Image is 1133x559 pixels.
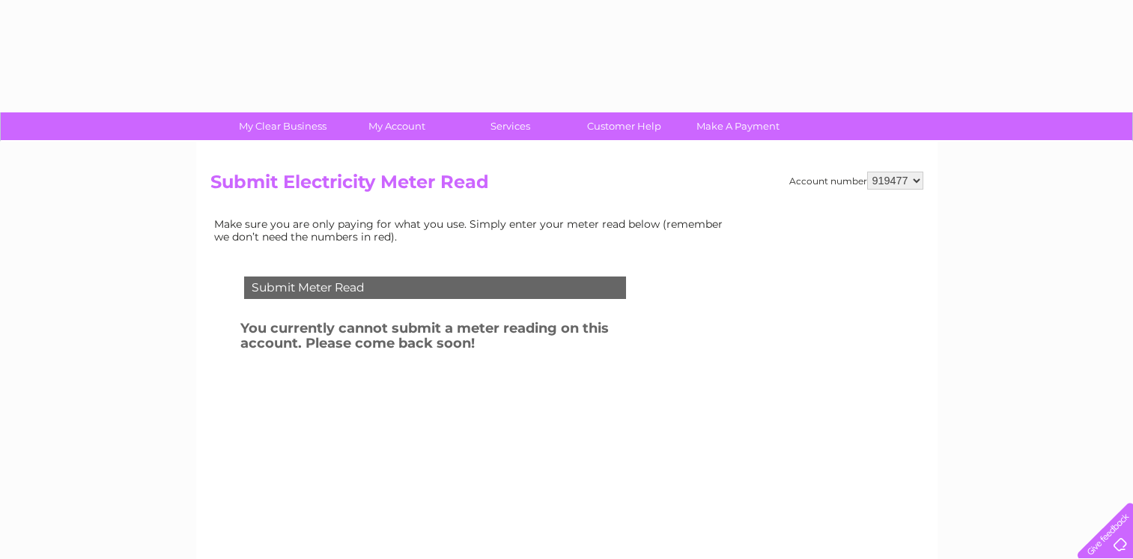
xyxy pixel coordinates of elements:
div: Submit Meter Read [244,277,626,299]
h3: You currently cannot submit a meter reading on this account. Please come back soon! [240,318,666,359]
a: My Account [335,112,458,140]
td: Make sure you are only paying for what you use. Simply enter your meter read below (remember we d... [210,214,735,246]
h2: Submit Electricity Meter Read [210,172,923,200]
a: Make A Payment [676,112,800,140]
a: My Clear Business [221,112,344,140]
div: Account number [789,172,923,190]
a: Services [449,112,572,140]
a: Customer Help [562,112,686,140]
